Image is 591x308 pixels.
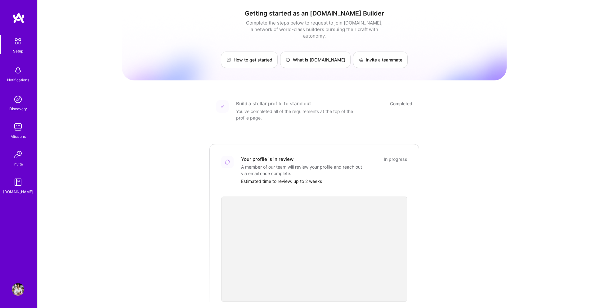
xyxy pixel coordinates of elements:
img: What is A.Team [285,57,290,62]
a: User Avatar [10,283,26,296]
div: Missions [11,133,26,140]
img: bell [12,64,24,77]
div: In progress [384,156,407,162]
div: Completed [390,100,412,107]
img: teamwork [12,121,24,133]
div: Invite [13,161,23,167]
img: discovery [12,93,24,106]
div: You've completed all of the requirements at the top of the profile page. [236,108,360,121]
div: Setup [13,48,23,54]
div: A member of our team will review your profile and reach out via email once complete. [241,164,365,177]
img: Loading [225,159,230,165]
img: Completed [221,105,224,108]
img: setup [11,35,25,48]
img: How to get started [226,57,231,62]
h1: Getting started as an [DOMAIN_NAME] Builder [122,10,507,17]
a: What is [DOMAIN_NAME] [280,52,351,68]
img: guide book [12,176,24,188]
div: Complete the steps below to request to join [DOMAIN_NAME], a network of world-class builders purs... [244,20,384,39]
div: Estimated time to review: up to 2 weeks [241,178,407,184]
iframe: video [221,197,407,302]
img: Invite a teammate [358,57,363,62]
div: Discovery [9,106,27,112]
div: Notifications [7,77,29,83]
div: Build a stellar profile to stand out [236,100,311,107]
img: User Avatar [12,283,24,296]
img: Invite [12,148,24,161]
a: How to get started [221,52,278,68]
a: Invite a teammate [353,52,408,68]
div: Your profile is in review [241,156,293,162]
div: [DOMAIN_NAME] [3,188,33,195]
img: logo [12,12,25,24]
